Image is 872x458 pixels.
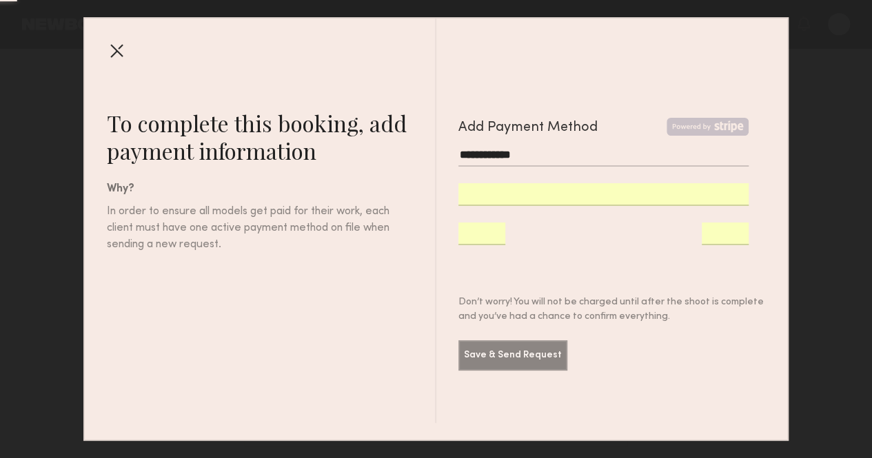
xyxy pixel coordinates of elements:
[458,295,766,324] div: Don’t worry! You will not be charged until after the shoot is complete and you’ve had a chance to...
[107,181,435,198] div: Why?
[458,118,598,138] div: Add Payment Method
[702,227,749,240] iframe: Secure CVC input frame
[107,203,391,253] div: In order to ensure all models get paid for their work, each client must have one active payment m...
[458,227,505,240] iframe: Secure expiration date input frame
[107,110,435,165] div: To complete this booking, add payment information
[458,187,749,200] iframe: Secure card number input frame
